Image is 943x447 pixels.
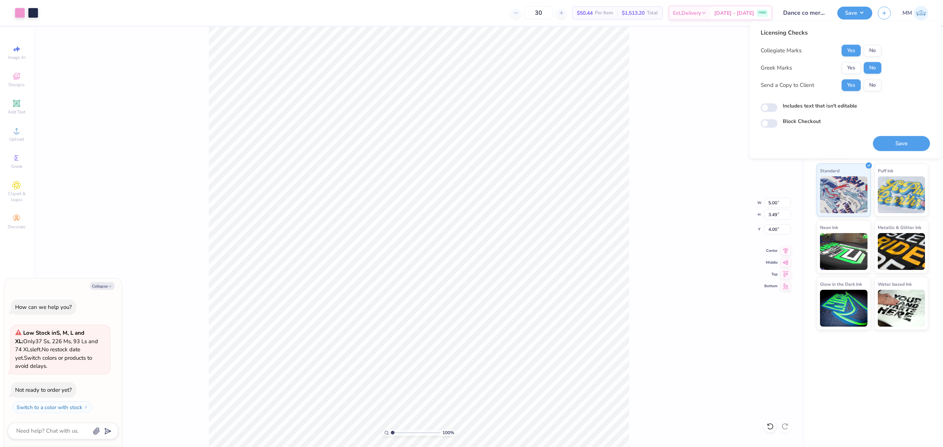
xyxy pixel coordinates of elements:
[864,79,881,91] button: No
[90,282,115,290] button: Collapse
[820,223,838,231] span: Neon Ink
[761,46,802,55] div: Collegiate Marks
[842,45,861,56] button: Yes
[764,272,778,277] span: Top
[764,260,778,265] span: Middle
[873,136,930,151] button: Save
[764,284,778,289] span: Bottom
[864,45,881,56] button: No
[15,329,84,345] strong: Low Stock in S, M, L and XL :
[878,280,912,288] span: Water based Ink
[9,136,24,142] span: Upload
[8,82,25,88] span: Designs
[783,102,857,110] label: Includes text that isn't editable
[761,81,814,89] div: Send a Copy to Client
[878,290,925,327] img: Water based Ink
[84,405,88,409] img: Switch to a color with stock
[842,62,861,74] button: Yes
[673,9,701,17] span: Est. Delivery
[902,9,912,17] span: MM
[878,176,925,213] img: Puff Ink
[902,6,928,20] a: MM
[442,429,454,436] span: 100 %
[622,9,645,17] span: $1,513.20
[842,79,861,91] button: Yes
[878,223,921,231] span: Metallic & Glitter Ink
[761,64,792,72] div: Greek Marks
[15,386,72,394] div: Not ready to order yet?
[714,9,754,17] span: [DATE] - [DATE]
[764,248,778,253] span: Center
[820,167,839,175] span: Standard
[647,9,658,17] span: Total
[878,233,925,270] img: Metallic & Glitter Ink
[820,233,867,270] img: Neon Ink
[13,401,92,413] button: Switch to a color with stock
[15,303,72,311] div: How can we help you?
[8,224,25,230] span: Decorate
[820,176,867,213] img: Standard
[820,280,862,288] span: Glow in the Dark Ink
[778,6,832,20] input: Untitled Design
[11,163,22,169] span: Greek
[15,346,80,362] span: No restock date yet.
[878,167,893,175] span: Puff Ink
[761,28,881,37] div: Licensing Checks
[820,290,867,327] img: Glow in the Dark Ink
[8,109,25,115] span: Add Text
[914,6,928,20] img: Mariah Myssa Salurio
[595,9,613,17] span: Per Item
[758,10,766,15] span: FREE
[783,118,821,126] label: Block Checkout
[577,9,593,17] span: $50.44
[4,191,29,203] span: Clipart & logos
[15,329,98,370] span: Only 37 Ss, 226 Ms, 93 Ls and 74 XLs left. Switch colors or products to avoid delays.
[837,7,872,20] button: Save
[8,54,25,60] span: Image AI
[864,62,881,74] button: No
[524,6,553,20] input: – –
